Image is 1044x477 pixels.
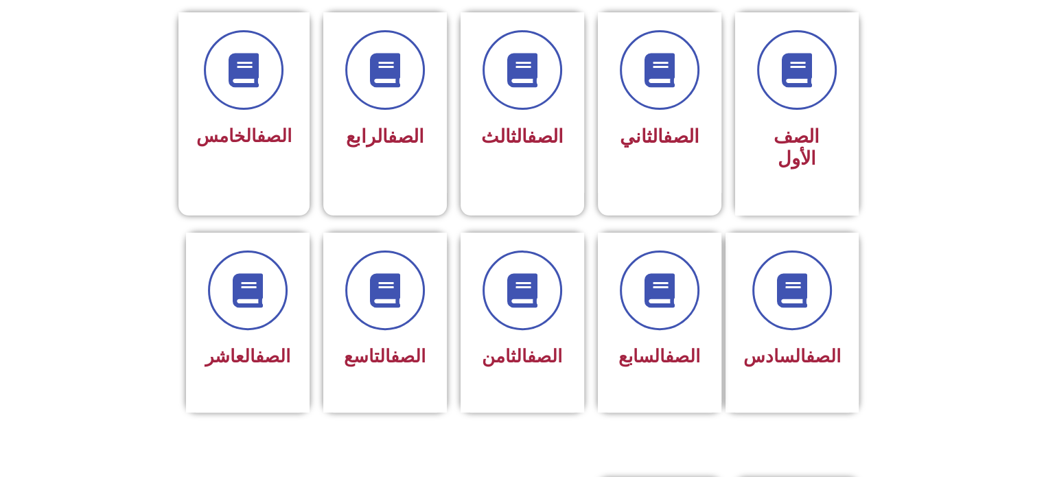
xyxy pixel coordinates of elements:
a: الصف [663,126,699,148]
span: الثالث [481,126,564,148]
span: السادس [743,346,841,367]
span: التاسع [344,346,426,367]
a: الصف [391,346,426,367]
a: الصف [255,346,290,367]
a: الصف [257,126,292,146]
a: الصف [388,126,424,148]
span: السابع [618,346,700,367]
span: العاشر [205,346,290,367]
a: الصف [665,346,700,367]
a: الصف [527,126,564,148]
span: الثاني [620,126,699,148]
a: الصف [806,346,841,367]
a: الصف [527,346,562,367]
span: الرابع [346,126,424,148]
span: الصف الأول [774,126,820,170]
span: الثامن [482,346,562,367]
span: الخامس [196,126,292,146]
